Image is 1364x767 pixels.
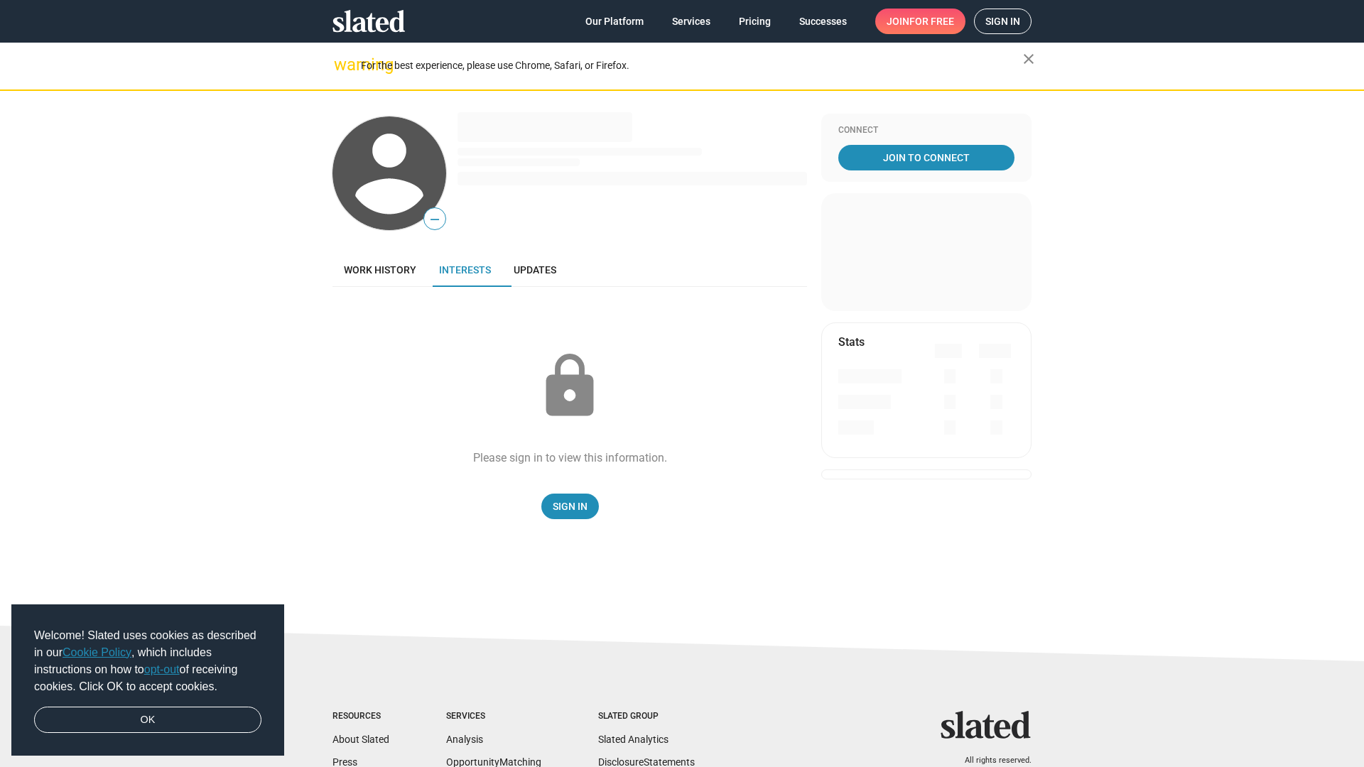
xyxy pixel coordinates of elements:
a: Interests [428,253,502,287]
span: Join To Connect [841,145,1012,170]
a: opt-out [144,663,180,675]
a: Slated Analytics [598,734,669,745]
span: Our Platform [585,9,644,34]
mat-icon: warning [334,56,351,73]
span: Work history [344,264,416,276]
a: Services [661,9,722,34]
a: Join To Connect [838,145,1014,170]
span: for free [909,9,954,34]
a: Our Platform [574,9,655,34]
span: Updates [514,264,556,276]
span: — [424,210,445,229]
div: cookieconsent [11,604,284,756]
div: Resources [332,711,389,722]
a: Successes [788,9,858,34]
span: Join [887,9,954,34]
div: Connect [838,125,1014,136]
a: Analysis [446,734,483,745]
mat-icon: lock [534,351,605,422]
a: Joinfor free [875,9,965,34]
div: For the best experience, please use Chrome, Safari, or Firefox. [361,56,1023,75]
span: Sign in [985,9,1020,33]
a: Sign in [974,9,1032,34]
a: Pricing [727,9,782,34]
mat-card-title: Stats [838,334,865,349]
div: Services [446,711,541,722]
div: Slated Group [598,711,695,722]
a: Updates [502,253,568,287]
span: Welcome! Slated uses cookies as described in our , which includes instructions on how to of recei... [34,627,261,695]
a: Sign In [541,494,599,519]
div: Please sign in to view this information. [473,450,667,465]
span: Pricing [739,9,771,34]
span: Services [672,9,710,34]
a: Cookie Policy [63,646,131,658]
a: Work history [332,253,428,287]
a: About Slated [332,734,389,745]
mat-icon: close [1020,50,1037,67]
span: Sign In [553,494,588,519]
span: Successes [799,9,847,34]
a: dismiss cookie message [34,707,261,734]
span: Interests [439,264,491,276]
